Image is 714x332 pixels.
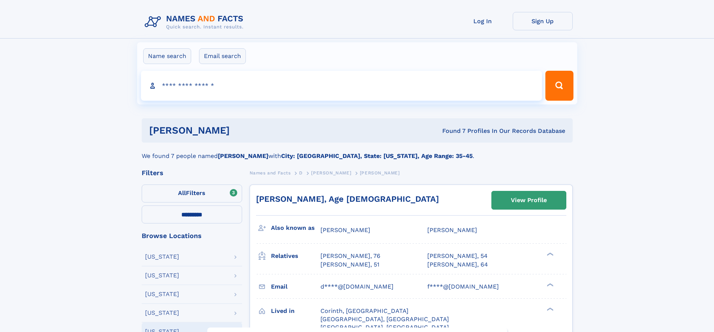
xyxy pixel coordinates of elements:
[271,222,320,234] h3: Also known as
[142,185,242,202] label: Filters
[427,226,477,234] span: [PERSON_NAME]
[141,71,542,101] input: search input
[149,126,336,135] h1: [PERSON_NAME]
[142,232,242,239] div: Browse Locations
[513,12,573,30] a: Sign Up
[545,71,573,101] button: Search Button
[427,252,488,260] a: [PERSON_NAME], 54
[199,48,246,64] label: Email search
[143,48,191,64] label: Name search
[427,261,488,269] a: [PERSON_NAME], 64
[299,168,303,177] a: D
[281,152,473,159] b: City: [GEOGRAPHIC_DATA], State: [US_STATE], Age Range: 35-45
[271,280,320,293] h3: Email
[271,250,320,262] h3: Relatives
[256,194,439,204] a: [PERSON_NAME], Age [DEMOGRAPHIC_DATA]
[250,168,291,177] a: Names and Facts
[545,252,554,257] div: ❯
[142,143,573,161] div: We found 7 people named with .
[511,192,547,209] div: View Profile
[142,12,250,32] img: Logo Names and Facts
[145,310,179,316] div: [US_STATE]
[320,261,379,269] a: [PERSON_NAME], 51
[145,272,179,278] div: [US_STATE]
[320,307,409,314] span: Corinth, [GEOGRAPHIC_DATA]
[320,252,380,260] a: [PERSON_NAME], 76
[311,170,351,176] span: [PERSON_NAME]
[545,282,554,287] div: ❯
[320,316,449,323] span: [GEOGRAPHIC_DATA], [GEOGRAPHIC_DATA]
[545,307,554,311] div: ❯
[142,170,242,176] div: Filters
[299,170,303,176] span: D
[311,168,351,177] a: [PERSON_NAME]
[453,12,513,30] a: Log In
[145,291,179,297] div: [US_STATE]
[336,127,565,135] div: Found 7 Profiles In Our Records Database
[178,189,186,197] span: All
[320,324,449,331] span: [GEOGRAPHIC_DATA], [GEOGRAPHIC_DATA]
[218,152,268,159] b: [PERSON_NAME]
[145,254,179,260] div: [US_STATE]
[271,305,320,317] h3: Lived in
[320,226,370,234] span: [PERSON_NAME]
[492,191,566,209] a: View Profile
[360,170,400,176] span: [PERSON_NAME]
